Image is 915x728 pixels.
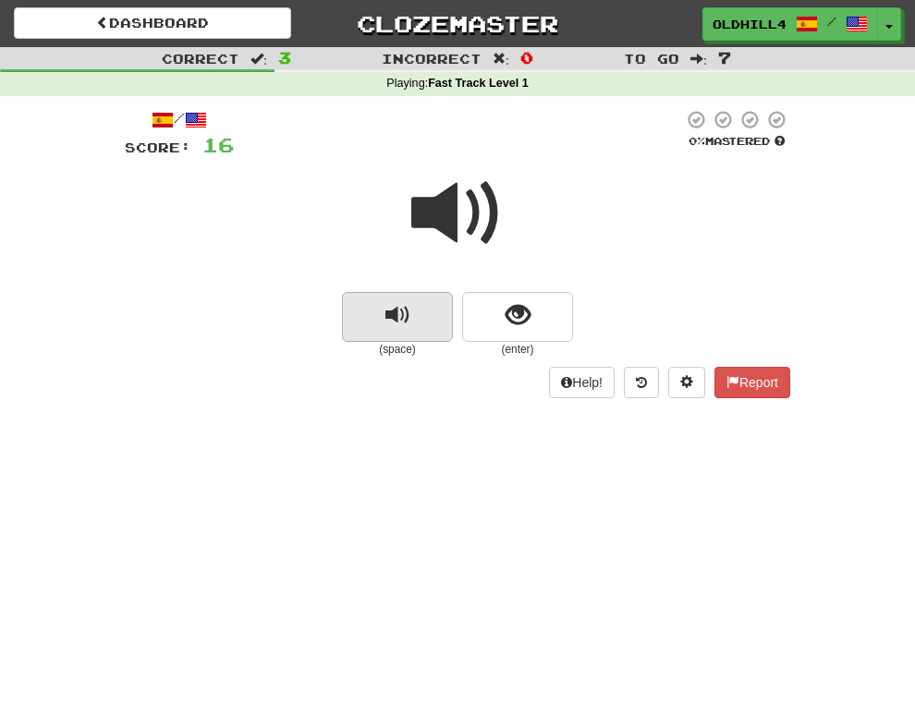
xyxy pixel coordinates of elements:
span: OldHill4703 [713,16,787,32]
a: OldHill4703 / [702,7,878,41]
span: 16 [202,133,234,156]
button: Report [714,367,790,398]
small: (enter) [462,342,573,358]
button: replay audio [342,292,453,342]
button: Help! [549,367,615,398]
span: To go [624,51,679,67]
a: Dashboard [14,7,291,39]
span: : [250,52,267,65]
a: Clozemaster [319,7,596,40]
span: / [827,15,836,28]
span: Score: [125,140,191,155]
span: 7 [718,48,731,67]
span: 0 [520,48,533,67]
div: Mastered [683,134,790,149]
small: (space) [342,342,453,358]
button: Round history (alt+y) [624,367,659,398]
strong: Fast Track Level 1 [428,77,529,90]
span: : [690,52,707,65]
span: 3 [278,48,291,67]
span: : [493,52,509,65]
span: 0 % [689,135,705,147]
span: Incorrect [382,51,482,67]
span: Correct [162,51,239,67]
button: show sentence [462,292,573,342]
div: / [125,109,234,132]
